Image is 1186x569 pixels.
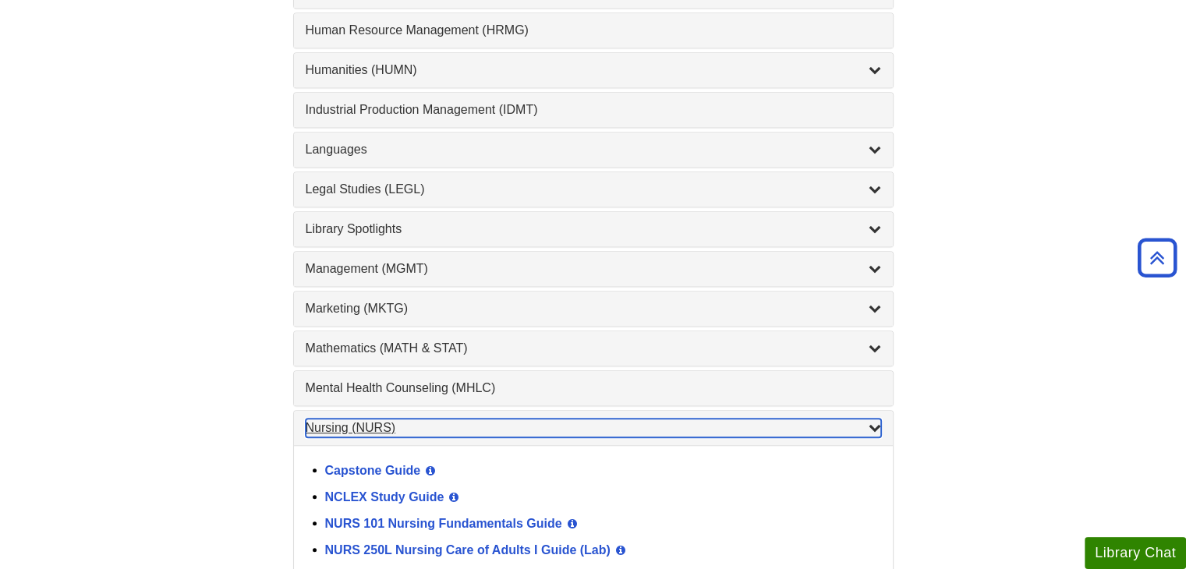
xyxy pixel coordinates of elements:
[306,379,881,398] a: Mental Health Counseling (MHLC)
[1085,537,1186,569] button: Library Chat
[306,61,881,80] a: Humanities (HUMN)
[325,489,444,503] a: NCLEX Study Guide
[306,180,881,199] a: Legal Studies (LEGL)
[306,101,881,119] a: Industrial Production Management (IDMT)
[325,463,421,476] a: Capstone Guide
[1132,247,1182,268] a: Back to Top
[306,419,881,437] a: Nursing (NURS)
[325,516,562,529] a: NURS 101 Nursing Fundamentals Guide
[325,542,611,556] a: NURS 250L Nursing Care of Adults I Guide (Lab)
[306,260,881,278] a: Management (MGMT)
[306,140,881,159] a: Languages
[306,339,881,358] a: Mathematics (MATH & STAT)
[306,299,881,318] a: Marketing (MKTG)
[306,220,881,239] a: Library Spotlights
[306,21,881,40] a: Human Resource Management (HRMG)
